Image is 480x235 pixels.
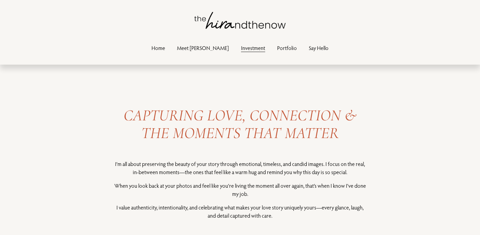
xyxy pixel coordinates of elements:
a: Meet [PERSON_NAME] [177,44,229,53]
a: Portfolio [277,44,297,53]
em: CAPTURING LOVE, CONNECTION & THE MOMENTS THAT MATTER [124,106,360,142]
p: When you look back at your photos and feel like you’re living the moment all over again, that’s w... [112,182,368,198]
p: I’m all about preserving the beauty of your story through emotional, timeless, and candid images.... [112,160,368,176]
p: I value authenticity, intentionality, and celebrating what makes your love story uniquely yours—e... [112,203,368,220]
a: Home [151,44,165,53]
img: thehirandthenow [194,12,286,29]
a: Say Hello [309,44,329,53]
a: Investment [241,44,265,53]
